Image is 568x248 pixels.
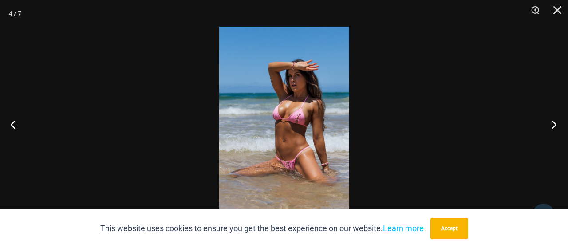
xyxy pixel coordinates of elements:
button: Accept [430,218,468,239]
button: Next [535,102,568,146]
a: Learn more [383,224,424,233]
img: Link Pop Pink 3070 Top 4855 Bottom 04 [219,27,349,221]
p: This website uses cookies to ensure you get the best experience on our website. [100,222,424,235]
div: 4 / 7 [9,7,21,20]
